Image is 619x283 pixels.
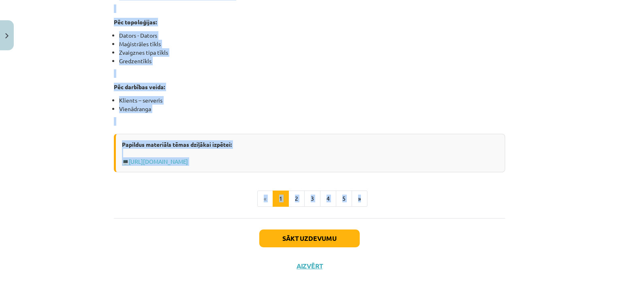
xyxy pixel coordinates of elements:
li: Vienādranga [119,105,505,113]
strong: Pēc darbības veida: [114,83,165,90]
a: [URL][DOMAIN_NAME] [129,158,188,165]
button: 5 [336,191,352,207]
strong: Papildus materiāls tēmas dziļākai izpētei: [122,141,232,148]
img: icon-close-lesson-0947bae3869378f0d4975bcd49f059093ad1ed9edebbc8119c70593378902aed.svg [5,33,9,39]
button: 1 [273,191,289,207]
strong: Pēc topoloģijas: [114,18,157,26]
button: 3 [304,191,320,207]
li: Zvaigznes tipa tīkls [119,48,505,57]
button: » [352,191,367,207]
div: 💻 [114,134,505,172]
button: Aizvērt [294,262,325,270]
li: Maģistrāles tīkls [119,40,505,48]
nav: Page navigation example [114,191,505,207]
li: Dators - Dators [119,31,505,40]
button: 4 [320,191,336,207]
button: Sākt uzdevumu [259,229,360,247]
button: 2 [288,191,305,207]
li: Gredzentīkls [119,57,505,65]
li: Klients – serveris [119,96,505,105]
